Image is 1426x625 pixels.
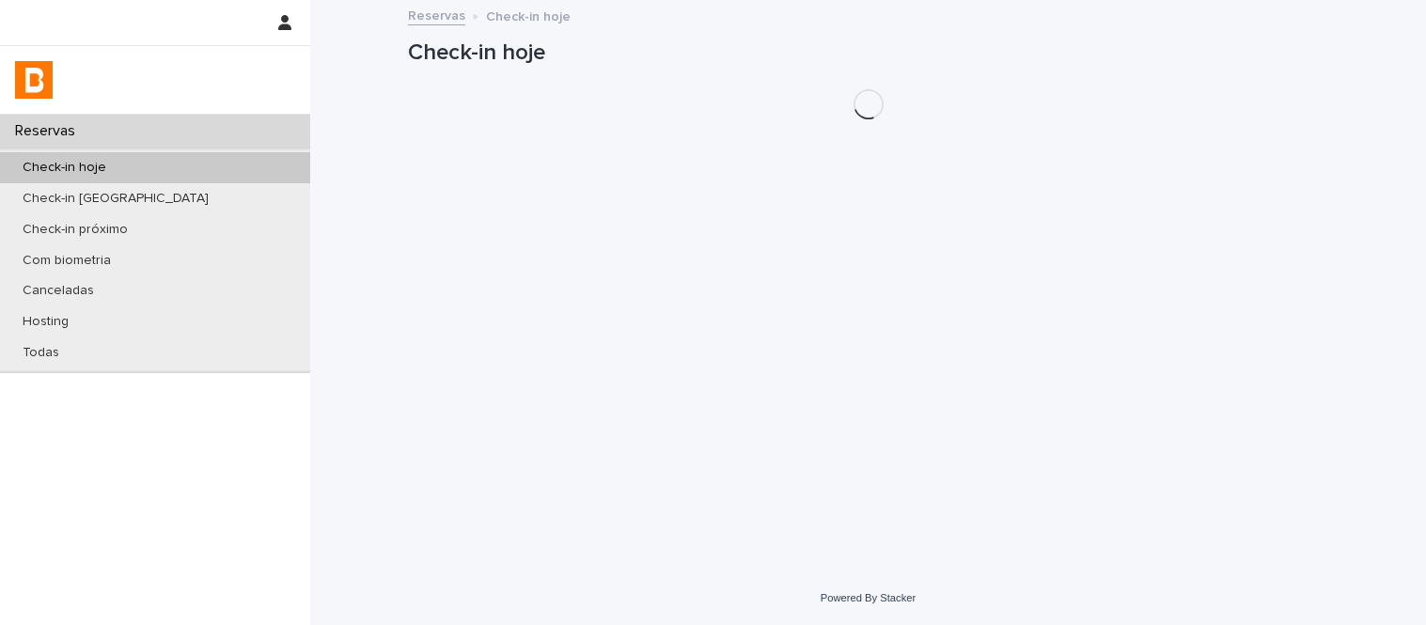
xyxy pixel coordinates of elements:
a: Reservas [408,4,465,25]
p: Hosting [8,314,84,330]
p: Check-in hoje [486,5,571,25]
p: Canceladas [8,283,109,299]
a: Powered By Stacker [821,592,916,603]
p: Reservas [8,122,90,140]
h1: Check-in hoje [408,39,1329,67]
p: Check-in hoje [8,160,121,176]
p: Com biometria [8,253,126,269]
img: zVaNuJHRTjyIjT5M9Xd5 [15,61,53,99]
p: Todas [8,345,74,361]
p: Check-in próximo [8,222,143,238]
p: Check-in [GEOGRAPHIC_DATA] [8,191,224,207]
